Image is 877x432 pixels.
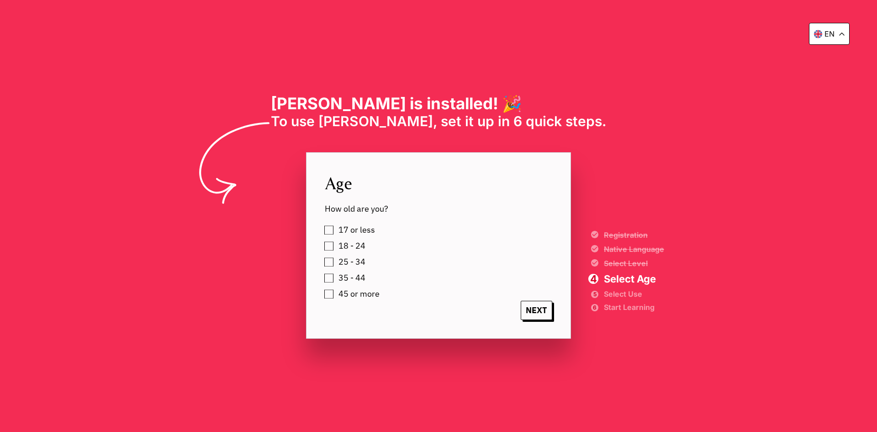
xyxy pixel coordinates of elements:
span: Select Level [604,260,664,267]
span: 17 or less [338,225,375,235]
h1: [PERSON_NAME] is installed! 🎉 [271,94,607,113]
p: en [824,29,835,38]
span: Registration [604,231,664,239]
span: 25 - 34 [338,257,365,267]
span: Select Use [604,291,664,297]
span: 35 - 44 [338,273,365,283]
span: Age [325,171,552,194]
span: How old are you? [325,203,552,214]
span: Native Language [604,245,664,253]
span: To use [PERSON_NAME], set it up in 6 quick steps. [271,113,607,129]
span: 18 - 24 [338,241,365,251]
span: 45 or more [338,289,380,299]
span: NEXT [521,301,552,320]
span: Select Age [604,274,664,284]
span: Start Learning [604,304,664,310]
